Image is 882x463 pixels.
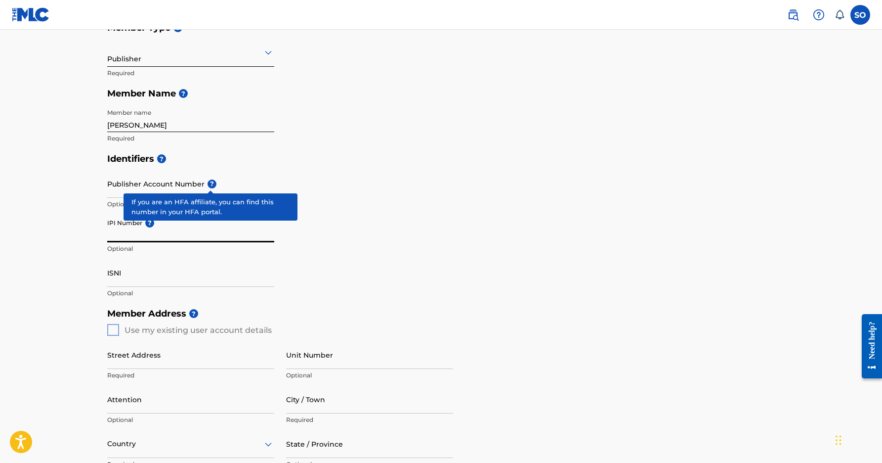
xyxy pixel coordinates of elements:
[107,69,274,78] p: Required
[107,303,775,324] h5: Member Address
[107,40,274,64] div: Publisher
[107,416,274,424] p: Optional
[107,289,274,298] p: Optional
[850,5,870,25] div: User Menu
[783,5,803,25] a: Public Search
[107,200,274,209] p: Optional
[286,371,453,380] p: Optional
[107,244,274,253] p: Optional
[208,180,216,188] span: ?
[157,154,166,163] span: ?
[179,89,188,98] span: ?
[189,309,198,318] span: ?
[107,134,274,143] p: Required
[107,148,775,170] h5: Identifiers
[787,9,799,21] img: search
[833,416,882,463] iframe: Chat Widget
[836,425,841,455] div: Drag
[854,306,882,386] iframe: Resource Center
[107,83,775,104] h5: Member Name
[107,371,274,380] p: Required
[286,416,453,424] p: Required
[809,5,829,25] div: Help
[145,219,154,228] span: ?
[12,7,50,22] img: MLC Logo
[813,9,825,21] img: help
[835,10,844,20] div: Notifications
